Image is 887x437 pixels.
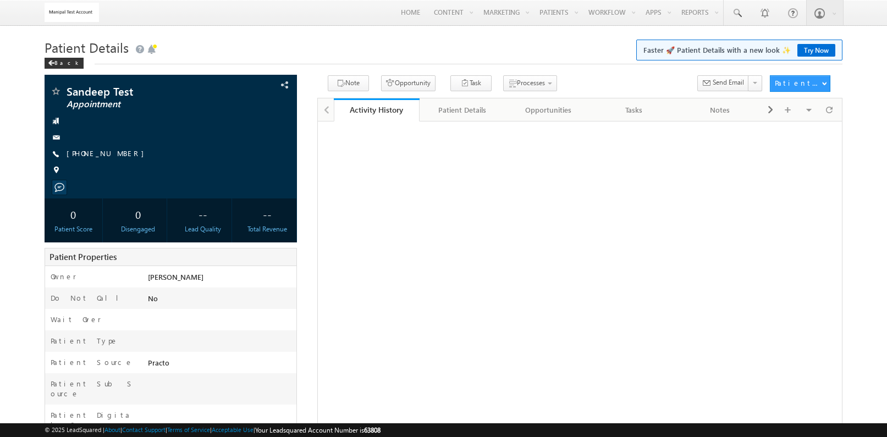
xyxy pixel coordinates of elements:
[342,104,411,115] div: Activity History
[148,272,203,281] span: [PERSON_NAME]
[334,98,420,121] a: Activity History
[420,98,505,121] a: Patient Details
[45,3,100,22] img: Custom Logo
[67,86,223,97] span: Sandeep Test
[797,44,835,57] a: Try Now
[643,45,835,56] span: Faster 🚀 Patient Details with a new look ✨
[177,224,229,234] div: Lead Quality
[514,103,581,117] div: Opportunities
[47,204,100,224] div: 0
[600,103,668,117] div: Tasks
[51,336,118,346] label: Patient Type
[45,58,84,69] div: Back
[112,204,164,224] div: 0
[51,357,133,367] label: Patient Source
[104,426,120,433] a: About
[122,426,166,433] a: Contact Support
[45,38,129,56] span: Patient Details
[67,99,223,110] span: Appointment
[51,293,127,303] label: Do Not Call
[713,78,744,87] span: Send Email
[51,379,136,399] label: Patient Sub Source
[212,426,254,433] a: Acceptable Use
[45,57,89,67] a: Back
[145,293,296,308] div: No
[241,204,294,224] div: --
[505,98,591,121] a: Opportunities
[51,272,76,281] label: Owner
[697,75,749,91] button: Send Email
[241,224,294,234] div: Total Revenue
[770,75,830,92] button: Patient Actions
[51,314,101,324] label: Wait Over
[167,426,210,433] a: Terms of Service
[328,75,369,91] button: Note
[677,98,763,121] a: Notes
[775,78,822,88] div: Patient Actions
[112,224,164,234] div: Disengaged
[49,251,117,262] span: Patient Properties
[45,425,381,435] span: © 2025 LeadSquared | | | | |
[517,79,545,87] span: Processes
[47,224,100,234] div: Patient Score
[686,103,753,117] div: Notes
[503,75,557,91] button: Processes
[177,204,229,224] div: --
[381,75,436,91] button: Opportunity
[51,410,136,430] label: Patient Digital Source
[145,357,296,373] div: Practo
[364,426,381,434] span: 63808
[428,103,495,117] div: Patient Details
[592,98,677,121] a: Tasks
[450,75,492,91] button: Task
[67,148,150,158] a: [PHONE_NUMBER]
[255,426,381,434] span: Your Leadsquared Account Number is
